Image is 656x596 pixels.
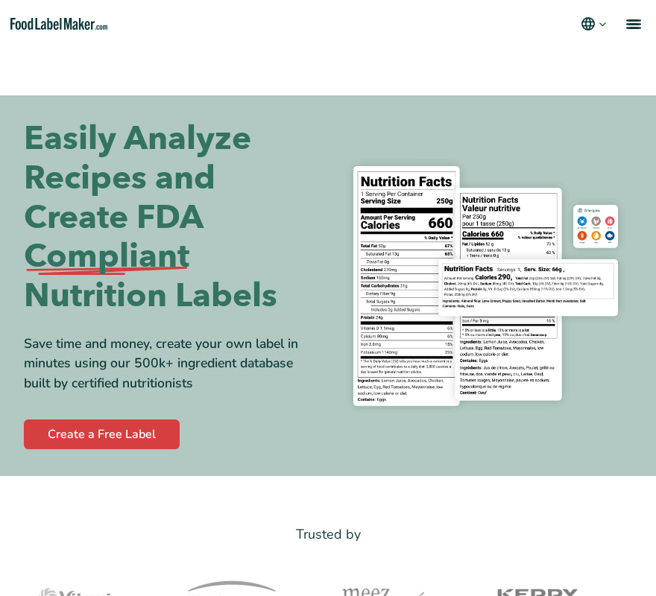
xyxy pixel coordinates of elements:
[24,119,317,316] h1: Easily Analyze Recipes and Create FDA Nutrition Labels
[24,334,317,393] div: Save time and money, create your own label in minutes using our 500k+ ingredient database built b...
[24,419,180,449] a: Create a Free Label
[579,15,608,33] button: Change language
[10,18,107,31] a: Food Label Maker homepage
[24,524,632,545] p: Trusted by
[24,237,189,276] span: Compliant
